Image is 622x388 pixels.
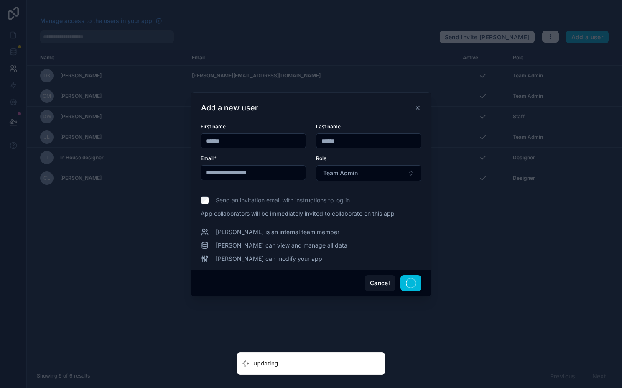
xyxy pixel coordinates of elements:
span: Last name [316,123,341,130]
span: First name [201,123,226,130]
button: Cancel [365,275,395,291]
span: [PERSON_NAME] can modify your app [216,255,322,263]
span: Email [201,155,214,161]
span: [PERSON_NAME] can view and manage all data [216,241,347,250]
h3: Add a new user [201,103,258,113]
input: Send an invitation email with instructions to log in [201,196,209,204]
span: Role [316,155,326,161]
div: Updating... [253,360,283,368]
span: [PERSON_NAME] is an internal team member [216,228,339,236]
span: App collaborators will be immediately invited to collaborate on this app [201,209,421,218]
button: Select Button [316,165,421,181]
span: Send an invitation email with instructions to log in [216,196,350,204]
span: Team Admin [323,169,358,177]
